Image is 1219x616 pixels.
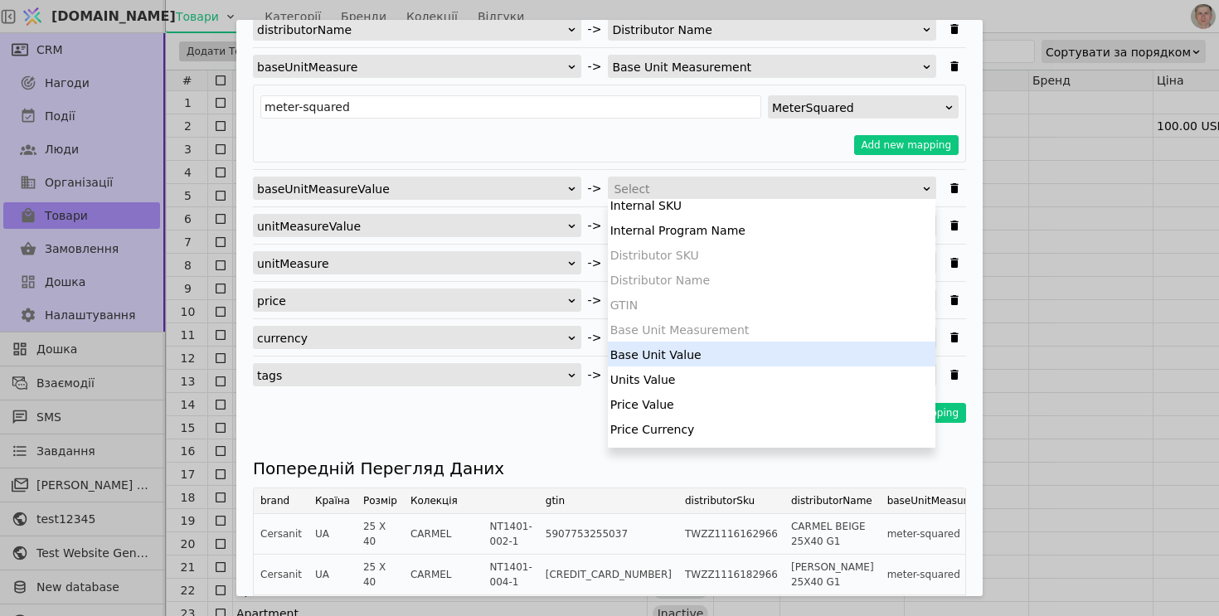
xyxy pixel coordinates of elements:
[608,217,935,242] div: Internal Program Name
[254,514,308,555] td: Cersanit
[608,242,935,267] div: Distributor SKU
[784,514,881,555] td: CARMEL BEIGE 25X40 G1
[357,514,404,555] td: 25 X 40
[236,20,983,596] div: Імпортувати Товари
[608,292,935,317] div: GTIN
[257,177,566,201] div: baseUnitMeasureValue
[254,488,308,514] th: brand
[881,514,980,555] td: meter-squared
[678,555,784,595] td: TWZZ1116182966
[608,342,935,366] div: Base Unit Value
[308,488,357,514] th: Країна
[254,555,308,595] td: Cersanit
[608,391,935,416] div: Price Value
[784,555,881,595] td: [PERSON_NAME] 25X40 G1
[357,555,404,595] td: 25 X 40
[257,18,566,41] div: distributorName
[608,317,935,342] div: Base Unit Measurement
[404,555,483,595] td: CARMEL
[308,514,357,555] td: UA
[588,180,602,197] span: ->
[784,488,881,514] th: distributorName
[678,514,784,555] td: TWZZ1116162966
[257,289,566,313] div: price
[608,366,935,391] div: Units Value
[257,327,566,350] div: currency
[257,252,566,275] div: unitMeasure
[260,95,761,119] input: Field value
[588,329,602,347] span: ->
[854,135,959,155] button: Add new mapping
[588,217,602,235] span: ->
[608,267,935,292] div: Distributor Name
[588,366,602,384] span: ->
[257,56,566,79] div: baseUnitMeasure
[608,416,935,441] div: Price Currency
[588,292,602,309] span: ->
[612,56,921,79] div: Base Unit Measurement
[539,488,678,514] th: gtin
[588,255,602,272] span: ->
[678,488,784,514] th: distributorSku
[483,514,539,555] td: NT1401-002-1
[588,58,602,75] span: ->
[881,555,980,595] td: meter-squared
[772,96,944,119] div: MeterSquared
[404,514,483,555] td: CARMEL
[257,364,566,387] div: tags
[608,441,935,466] div: Type
[881,488,980,514] th: baseUnitMeasure
[308,555,357,595] td: UA
[588,21,602,38] span: ->
[614,177,920,201] div: Select
[539,514,678,555] td: 5907753255037
[253,456,966,481] h4: Попередній Перегляд Даних
[257,215,566,238] div: unitMeasureValue
[357,488,404,514] th: Розмір
[483,555,539,595] td: NT1401-004-1
[404,488,483,514] th: Колекція
[608,192,935,217] div: Internal SKU
[539,555,678,595] td: [CREDIT_CARD_NUMBER]
[612,18,921,41] div: Distributor Name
